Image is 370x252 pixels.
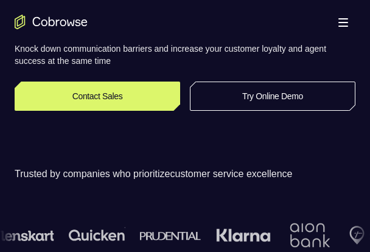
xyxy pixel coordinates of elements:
a: Try Online Demo [190,82,355,111]
img: prudential [132,231,194,240]
img: quicken [61,226,117,245]
a: Contact Sales [15,82,180,111]
span: customer service excellence [170,169,293,179]
p: Knock down communication barriers and increase your customer loyalty and agent success at the sam... [15,43,355,67]
img: Klarna [208,228,263,243]
a: Go to the home page [15,15,88,29]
